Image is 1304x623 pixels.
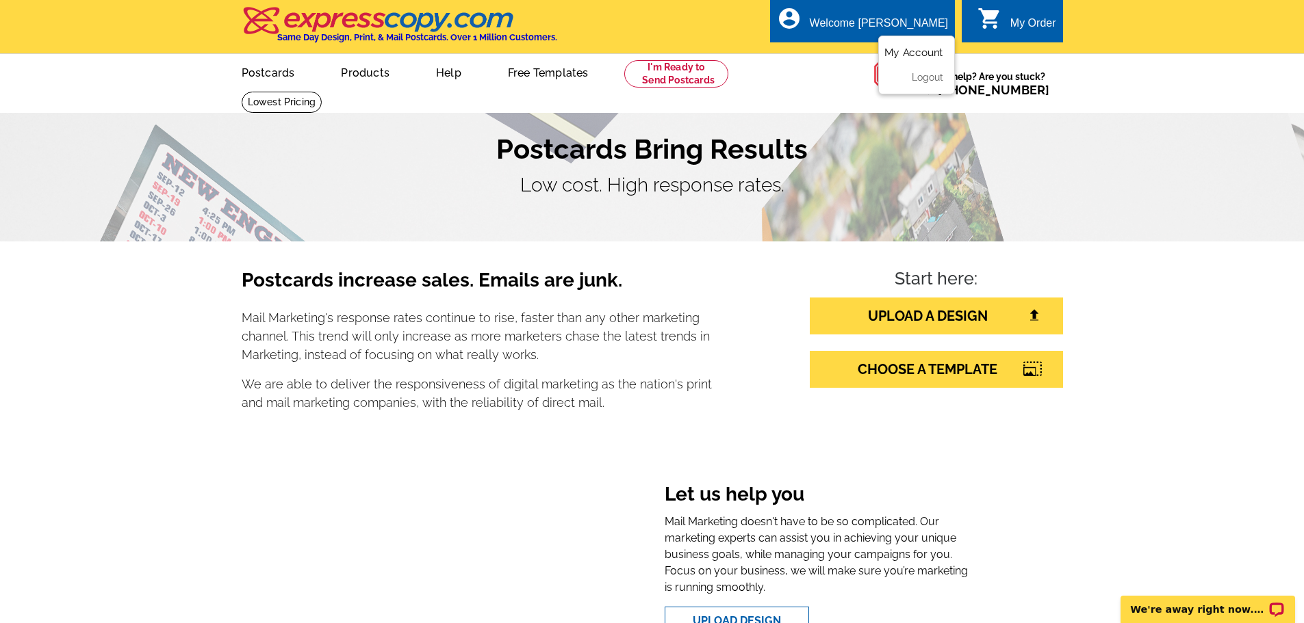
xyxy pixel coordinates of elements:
[977,6,1002,31] i: shopping_cart
[912,72,943,83] a: Logout
[810,351,1063,388] a: CHOOSE A TEMPLATE
[777,6,802,31] i: account_circle
[938,83,1049,97] a: [PHONE_NUMBER]
[277,32,557,42] h4: Same Day Design, Print, & Mail Postcards. Over 1 Million Customers.
[1010,17,1056,36] div: My Order
[977,15,1056,32] a: shopping_cart My Order
[873,54,915,94] img: help
[220,55,317,88] a: Postcards
[665,514,971,596] p: Mail Marketing doesn't have to be so complicated. Our marketing experts can assist you in achievi...
[242,269,713,303] h3: Postcards increase sales. Emails are junk.
[319,55,411,88] a: Products
[810,17,948,36] div: Welcome [PERSON_NAME]
[884,47,943,59] a: My Account
[1112,580,1304,623] iframe: LiveChat chat widget
[242,308,713,364] p: Mail Marketing's response rates continue to rise, faster than any other marketing channel. This t...
[915,70,1056,97] span: Need help? Are you stuck?
[242,16,557,42] a: Same Day Design, Print, & Mail Postcards. Over 1 Million Customers.
[915,83,1049,97] span: Call
[242,375,713,412] p: We are able to deliver the responsiveness of digital marketing as the nation's print and mail mar...
[242,171,1063,200] p: Low cost. High response rates.
[242,133,1063,165] h1: Postcards Bring Results
[414,55,483,88] a: Help
[810,297,1063,334] a: UPLOAD A DESIGN
[665,483,971,509] h3: Let us help you
[810,269,1063,292] h4: Start here:
[486,55,611,88] a: Free Templates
